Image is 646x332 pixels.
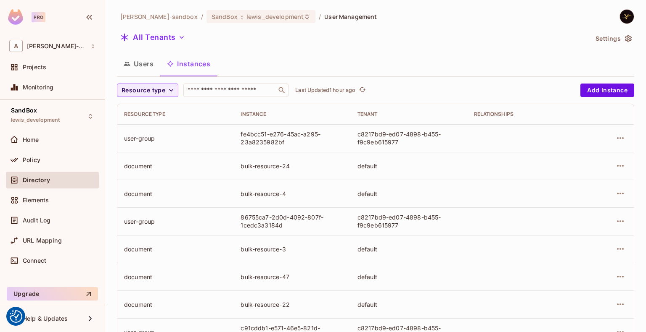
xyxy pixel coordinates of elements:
button: Resource type [117,84,178,97]
div: fe4bcc51-e276-45ac-a295-23a8235982bf [241,130,344,146]
span: User Management [324,13,377,21]
div: document [124,245,227,253]
span: Policy [23,157,40,163]
div: default [357,190,461,198]
img: Revisit consent button [10,310,22,323]
div: default [357,301,461,308]
button: All Tenants [117,31,188,44]
button: Instances [160,53,217,74]
span: Resource type [122,85,165,96]
div: document [124,162,227,170]
div: bulk-resource-4 [241,190,344,198]
div: bulk-resource-3 [241,245,344,253]
span: SandBox [212,13,238,21]
div: Instance [241,111,344,118]
div: Tenant [357,111,461,118]
div: user-group [124,217,227,225]
span: lewis_development [246,13,304,21]
span: : [241,13,244,20]
span: Help & Updates [23,315,68,322]
span: A [9,40,23,52]
div: default [357,162,461,170]
span: lewis_development [11,117,60,123]
span: URL Mapping [23,237,62,244]
button: Add Instance [580,84,634,97]
img: SReyMgAAAABJRU5ErkJggg== [8,9,23,25]
div: document [124,273,227,281]
span: Workspace: alex-trustflight-sandbox [27,43,86,50]
span: SandBox [11,107,37,114]
div: bulk-resource-47 [241,273,344,281]
div: bulk-resource-24 [241,162,344,170]
span: Home [23,136,39,143]
span: Monitoring [23,84,54,91]
div: document [124,190,227,198]
button: Users [117,53,160,74]
span: Elements [23,197,49,204]
button: Consent Preferences [10,310,22,323]
span: the active workspace [120,13,198,21]
span: Audit Log [23,217,50,224]
span: Connect [23,257,46,264]
span: refresh [359,86,366,94]
li: / [201,13,203,21]
li: / [319,13,321,21]
div: Relationships [474,111,577,118]
span: Directory [23,177,50,183]
img: Yilmaz Alizadeh [620,10,634,24]
div: Resource type [124,111,227,118]
div: c8217bd9-ed07-4898-b455-f9c9eb615977 [357,130,461,146]
span: Click to refresh data [356,85,368,95]
div: Pro [32,12,45,22]
div: bulk-resource-22 [241,301,344,308]
div: user-group [124,134,227,142]
div: document [124,301,227,308]
div: 86755ca7-2d0d-4092-807f-1cedc3a3184d [241,213,344,229]
div: c8217bd9-ed07-4898-b455-f9c9eb615977 [357,213,461,229]
span: Projects [23,64,46,71]
button: Settings [592,32,634,45]
button: refresh [357,85,368,95]
div: default [357,273,461,281]
button: Upgrade [7,287,98,301]
div: default [357,245,461,253]
p: Last Updated 1 hour ago [295,87,355,94]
